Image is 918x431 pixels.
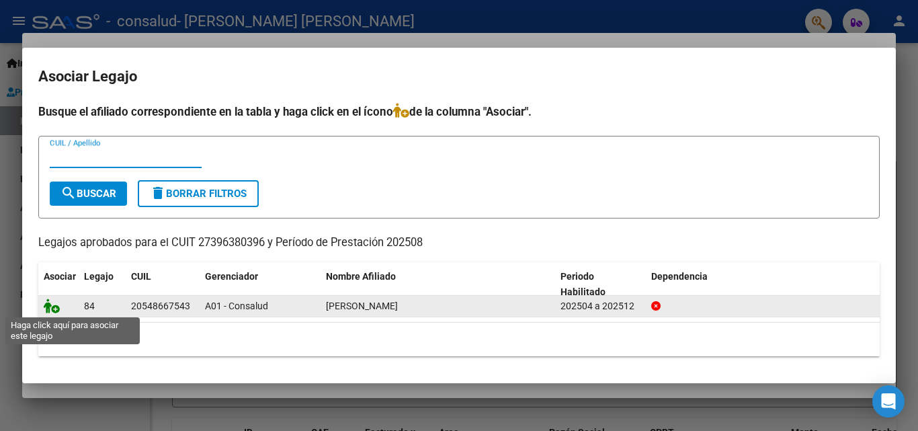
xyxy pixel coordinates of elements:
[50,182,127,206] button: Buscar
[200,262,321,307] datatable-header-cell: Gerenciador
[126,262,200,307] datatable-header-cell: CUIL
[150,188,247,200] span: Borrar Filtros
[79,262,126,307] datatable-header-cell: Legajo
[321,262,555,307] datatable-header-cell: Nombre Afiliado
[44,271,76,282] span: Asociar
[131,299,190,314] div: 20548667543
[38,235,880,251] p: Legajos aprobados para el CUIT 27396380396 y Período de Prestación 202508
[651,271,708,282] span: Dependencia
[326,301,398,311] span: BENITEZ SANTINO BENJAMIN
[84,301,95,311] span: 84
[560,299,640,314] div: 202504 a 202512
[555,262,646,307] datatable-header-cell: Periodo Habilitado
[205,271,258,282] span: Gerenciador
[38,64,880,89] h2: Asociar Legajo
[38,262,79,307] datatable-header-cell: Asociar
[38,323,880,356] div: 1 registros
[60,185,77,201] mat-icon: search
[84,271,114,282] span: Legajo
[205,301,268,311] span: A01 - Consalud
[560,271,606,297] span: Periodo Habilitado
[60,188,116,200] span: Buscar
[131,271,151,282] span: CUIL
[326,271,396,282] span: Nombre Afiliado
[872,385,905,418] div: Open Intercom Messenger
[138,180,259,207] button: Borrar Filtros
[646,262,880,307] datatable-header-cell: Dependencia
[38,103,880,120] h4: Busque el afiliado correspondiente en la tabla y haga click en el ícono de la columna "Asociar".
[150,185,166,201] mat-icon: delete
